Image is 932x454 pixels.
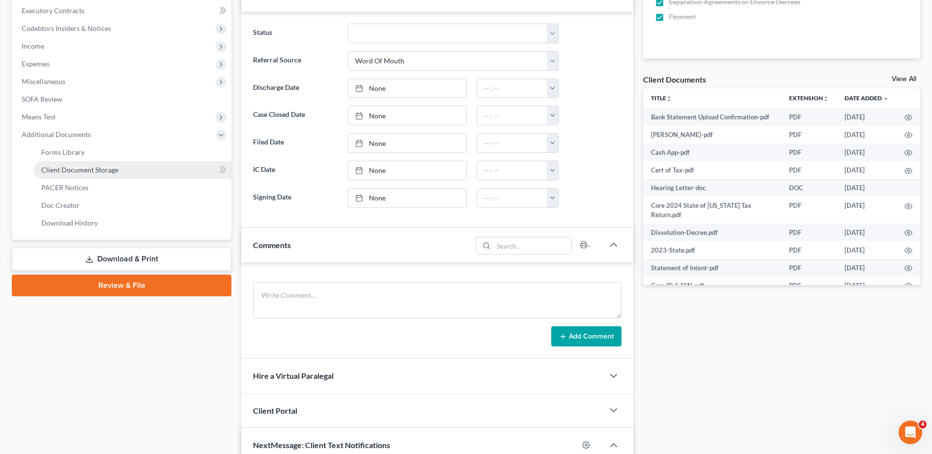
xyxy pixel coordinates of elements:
[248,51,342,71] label: Referral Source
[781,143,837,161] td: PDF
[248,24,342,43] label: Status
[781,126,837,143] td: PDF
[789,94,829,102] a: Extensionunfold_more
[666,96,672,102] i: unfold_more
[253,240,291,250] span: Comments
[22,77,65,85] span: Miscellaneous
[823,96,829,102] i: unfold_more
[892,76,916,83] a: View All
[248,106,342,125] label: Case Closed Date
[33,143,231,161] a: Forms Library
[22,24,111,32] span: Codebtors Insiders & Notices
[781,108,837,126] td: PDF
[643,179,781,197] td: Hearing Letter-doc
[845,94,889,102] a: Date Added expand_more
[837,224,897,241] td: [DATE]
[643,259,781,277] td: Statement of Intent-pdf
[348,134,466,152] a: None
[781,259,837,277] td: PDF
[22,59,50,68] span: Expenses
[33,197,231,214] a: Doc Creator
[781,224,837,241] td: PDF
[348,79,466,98] a: None
[643,108,781,126] td: Bank Statement Upload Confirmation-pdf
[253,371,334,380] span: Hire a Virtual Paralegal
[837,259,897,277] td: [DATE]
[22,6,85,15] span: Executory Contracts
[14,90,231,108] a: SOFA Review
[348,189,466,207] a: None
[33,214,231,232] a: Download History
[248,161,342,180] label: IC Date
[643,241,781,259] td: 2023-State.pdf
[837,179,897,197] td: [DATE]
[837,277,897,294] td: [DATE]
[551,326,621,347] button: Add Comment
[781,277,837,294] td: PDF
[643,224,781,241] td: Dissolution-Decree.pdf
[643,74,706,85] div: Client Documents
[837,161,897,179] td: [DATE]
[22,42,44,50] span: Income
[253,406,297,415] span: Client Portal
[33,161,231,179] a: Client Document Storage
[253,440,390,450] span: NextMessage: Client Text Notifications
[837,108,897,126] td: [DATE]
[837,126,897,143] td: [DATE]
[643,161,781,179] td: Cert of Tax-pdf
[643,277,781,294] td: Core ID & SSN-pdf
[493,237,571,254] input: Search...
[651,94,672,102] a: Titleunfold_more
[477,189,547,207] input: -- : --
[41,148,85,156] span: Forms Library
[12,275,231,296] a: Review & File
[41,201,80,209] span: Doc Creator
[883,96,889,102] i: expand_more
[643,126,781,143] td: [PERSON_NAME]-pdf
[248,79,342,98] label: Discharge Date
[348,161,466,180] a: None
[33,179,231,197] a: PACER Notices
[248,188,342,208] label: Signing Date
[781,241,837,259] td: PDF
[781,161,837,179] td: PDF
[477,161,547,180] input: -- : --
[14,2,231,20] a: Executory Contracts
[41,219,98,227] span: Download History
[22,95,62,103] span: SOFA Review
[899,421,922,444] iframe: Intercom live chat
[22,113,56,121] span: Means Test
[669,12,696,22] span: Payment
[919,421,927,428] span: 4
[41,183,88,192] span: PACER Notices
[12,248,231,271] a: Download & Print
[248,133,342,153] label: Filed Date
[781,179,837,197] td: DOC
[643,143,781,161] td: Cash App-pdf
[477,106,547,125] input: -- : --
[837,241,897,259] td: [DATE]
[643,197,781,224] td: Core 2024 State of [US_STATE] Tax Return.pdf
[781,197,837,224] td: PDF
[22,130,91,139] span: Additional Documents
[41,166,118,174] span: Client Document Storage
[477,134,547,152] input: -- : --
[837,197,897,224] td: [DATE]
[477,79,547,98] input: -- : --
[348,106,466,125] a: None
[837,143,897,161] td: [DATE]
